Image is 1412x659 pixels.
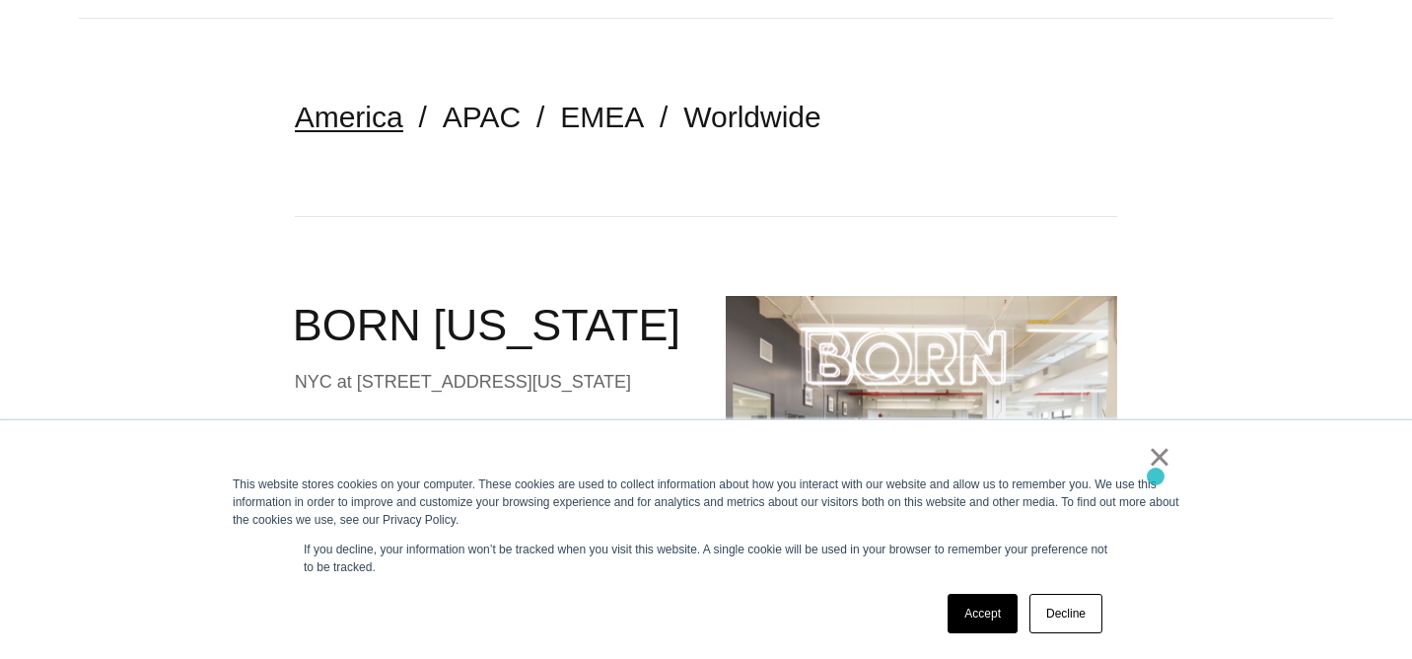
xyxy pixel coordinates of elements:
a: EMEA [560,101,644,133]
div: NYC at [STREET_ADDRESS][US_STATE] [295,367,686,397]
div: This website stores cookies on your computer. These cookies are used to collect information about... [233,476,1179,529]
h2: BORN [US_STATE] [293,296,686,355]
a: Decline [1029,594,1102,633]
a: Worldwide [683,101,821,133]
a: Accept [948,594,1018,633]
a: × [1148,448,1171,466]
a: America [295,101,403,133]
p: If you decline, your information won’t be tracked when you visit this website. A single cookie wi... [304,541,1108,576]
a: APAC [443,101,521,133]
